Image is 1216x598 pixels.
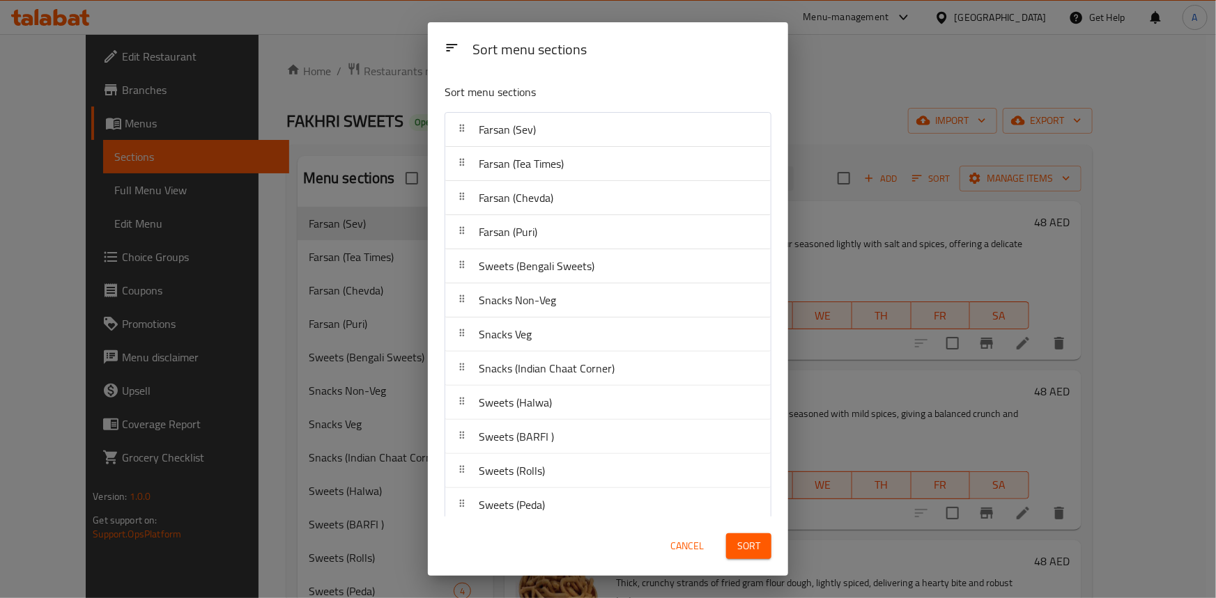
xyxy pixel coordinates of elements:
[670,537,704,555] span: Cancel
[479,392,552,413] span: Sweets (Halwa)
[726,533,771,559] button: Sort
[445,454,771,488] div: Sweets (Rolls)
[445,215,771,249] div: Farsan (Puri)
[445,181,771,215] div: Farsan (Chevda)
[479,460,545,481] span: Sweets (Rolls)
[445,420,771,454] div: Sweets (BARFI )
[445,488,771,522] div: Sweets (Peda)
[737,537,760,555] span: Sort
[479,426,554,447] span: Sweets (BARFI )
[445,352,771,386] div: Snacks (Indian Chaat Corner)
[445,386,771,420] div: Sweets (Halwa)
[479,153,564,174] span: Farsan (Tea Times)
[479,358,615,379] span: Snacks (Indian Chaat Corner)
[445,317,771,352] div: Snacks Veg
[479,119,536,140] span: Farsan (Sev)
[479,255,594,276] span: Sweets (Bengali Sweets)
[479,324,532,345] span: Snacks Veg
[445,147,771,181] div: Farsan (Tea Times)
[445,113,771,147] div: Farsan (Sev)
[445,283,771,317] div: Snacks Non-Veg
[479,221,537,242] span: Farsan (Puri)
[445,84,704,101] p: Sort menu sections
[665,533,709,559] button: Cancel
[479,494,545,515] span: Sweets (Peda)
[445,249,771,283] div: Sweets (Bengali Sweets)
[467,35,777,66] div: Sort menu sections
[479,290,556,310] span: Snacks Non-Veg
[479,187,553,208] span: Farsan (Chevda)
